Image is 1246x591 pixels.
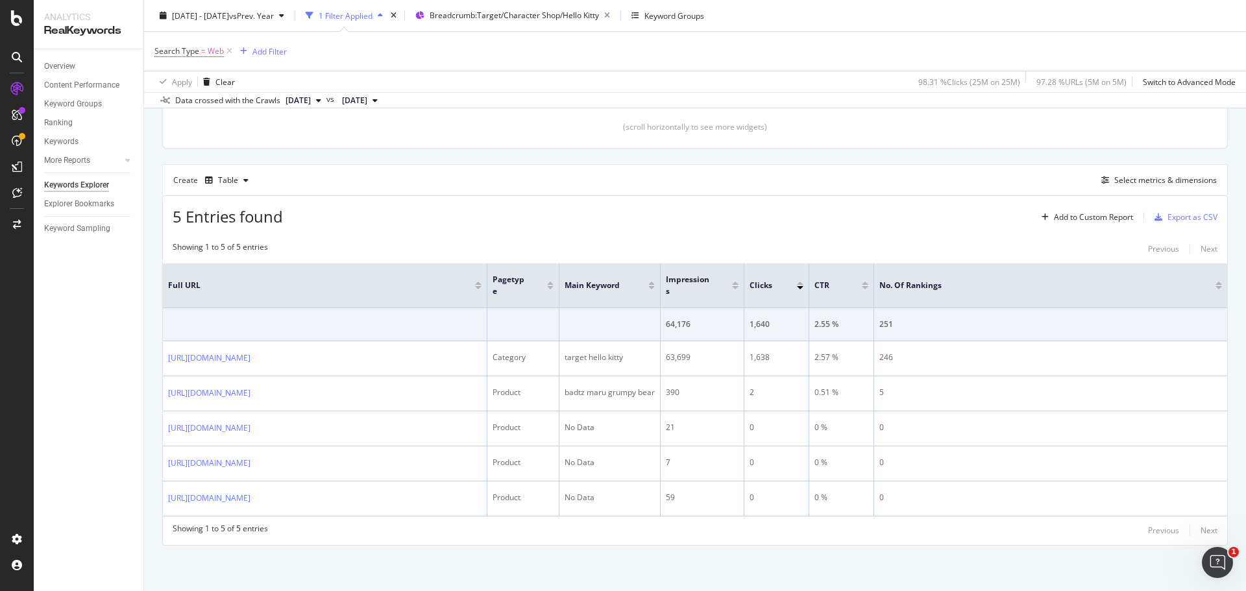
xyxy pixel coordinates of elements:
[218,176,238,184] div: Table
[565,280,629,291] span: Main Keyword
[565,387,655,398] div: badtz maru grumpy bear
[1202,547,1233,578] iframe: Intercom live chat
[1148,241,1179,257] button: Previous
[1148,243,1179,254] div: Previous
[1143,76,1236,87] div: Switch to Advanced Mode
[286,95,311,106] span: 2025 Oct. 6th
[493,457,554,468] div: Product
[1201,523,1217,538] button: Next
[666,492,739,503] div: 59
[173,241,268,257] div: Showing 1 to 5 of 5 entries
[1201,525,1217,536] div: Next
[44,197,114,211] div: Explorer Bookmarks
[626,5,709,26] button: Keyword Groups
[750,422,803,433] div: 0
[168,280,456,291] span: Full URL
[1096,173,1217,188] button: Select metrics & dimensions
[666,422,739,433] div: 21
[44,135,134,149] a: Keywords
[1201,243,1217,254] div: Next
[1036,76,1127,87] div: 97.28 % URLs ( 5M on 5M )
[666,274,713,297] span: Impressions
[44,222,110,235] div: Keyword Sampling
[337,93,383,108] button: [DATE]
[44,78,119,92] div: Content Performance
[1036,207,1133,228] button: Add to Custom Report
[1228,547,1239,557] span: 1
[750,457,803,468] div: 0
[44,154,121,167] a: More Reports
[44,10,133,23] div: Analytics
[44,97,102,111] div: Keyword Groups
[168,352,250,365] a: [URL][DOMAIN_NAME]
[229,10,274,21] span: vs Prev. Year
[565,422,655,433] div: No Data
[410,5,615,26] button: Breadcrumb:Target/Character Shop/Hello Kitty
[814,422,868,433] div: 0 %
[44,154,90,167] div: More Reports
[879,387,1222,398] div: 5
[235,43,287,59] button: Add Filter
[814,319,868,330] div: 2.55 %
[814,492,868,503] div: 0 %
[300,5,388,26] button: 1 Filter Applied
[280,93,326,108] button: [DATE]
[44,78,134,92] a: Content Performance
[168,457,250,470] a: [URL][DOMAIN_NAME]
[175,95,280,106] div: Data crossed with the Crawls
[879,422,1222,433] div: 0
[493,492,554,503] div: Product
[44,222,134,235] a: Keyword Sampling
[750,280,777,291] span: Clicks
[173,206,283,227] span: 5 Entries found
[814,280,842,291] span: CTR
[750,492,803,503] div: 0
[154,5,289,26] button: [DATE] - [DATE]vsPrev. Year
[388,9,399,22] div: times
[565,492,655,503] div: No Data
[173,170,254,191] div: Create
[173,523,268,538] div: Showing 1 to 5 of 5 entries
[1138,71,1236,92] button: Switch to Advanced Mode
[750,319,803,330] div: 1,640
[666,457,739,468] div: 7
[1148,523,1179,538] button: Previous
[172,10,229,21] span: [DATE] - [DATE]
[493,352,554,363] div: Category
[44,60,75,73] div: Overview
[208,42,224,60] span: Web
[342,95,367,106] span: 2024 Sep. 1st
[1149,207,1217,228] button: Export as CSV
[172,76,192,87] div: Apply
[1201,241,1217,257] button: Next
[201,45,206,56] span: =
[879,492,1222,503] div: 0
[44,135,79,149] div: Keywords
[666,319,739,330] div: 64,176
[44,116,134,130] a: Ranking
[644,10,704,21] div: Keyword Groups
[493,422,554,433] div: Product
[44,178,109,192] div: Keywords Explorer
[1167,211,1217,223] div: Export as CSV
[252,45,287,56] div: Add Filter
[44,60,134,73] a: Overview
[879,319,1222,330] div: 251
[666,387,739,398] div: 390
[750,352,803,363] div: 1,638
[565,352,655,363] div: target hello kitty
[918,76,1020,87] div: 98.31 % Clicks ( 25M on 25M )
[1054,213,1133,221] div: Add to Custom Report
[44,97,134,111] a: Keyword Groups
[215,76,235,87] div: Clear
[326,93,337,105] span: vs
[879,457,1222,468] div: 0
[814,352,868,363] div: 2.57 %
[154,71,192,92] button: Apply
[44,116,73,130] div: Ranking
[168,422,250,435] a: [URL][DOMAIN_NAME]
[493,274,528,297] span: pagetype
[430,10,599,21] span: Breadcrumb: Target/Character Shop/Hello Kitty
[750,387,803,398] div: 2
[198,71,235,92] button: Clear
